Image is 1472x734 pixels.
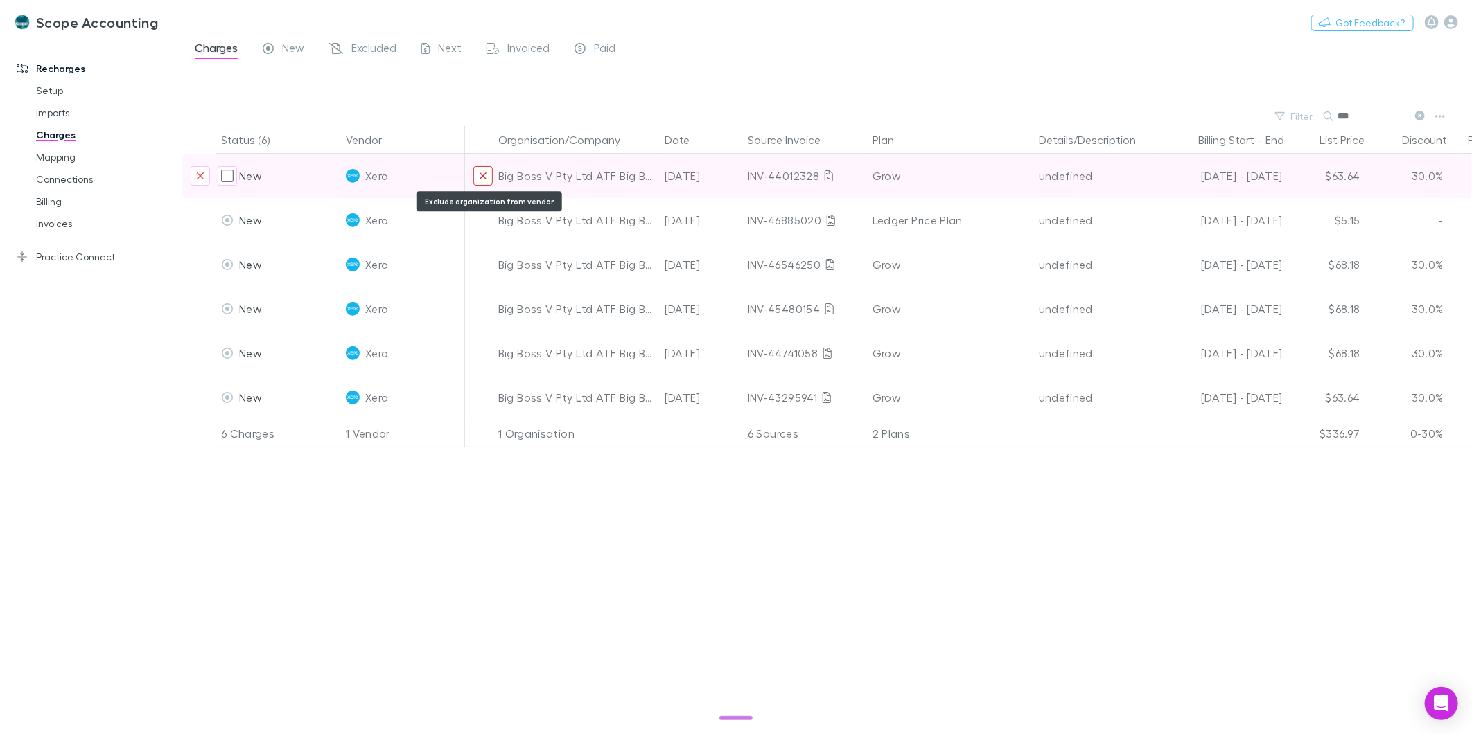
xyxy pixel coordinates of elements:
[1199,126,1255,154] button: Billing Start
[748,375,861,420] div: INV-43295941
[1039,331,1153,375] div: undefined
[1283,287,1366,331] div: $68.18
[346,169,360,183] img: Xero's Logo
[1283,242,1366,287] div: $68.18
[1039,242,1153,287] div: undefined
[6,6,166,39] a: Scope Accounting
[659,375,742,420] div: [DATE]
[14,14,30,30] img: Scope Accounting's Logo
[473,166,493,186] button: Exclude organization from vendor
[239,391,262,404] span: New
[873,242,1028,287] div: Grow
[22,146,191,168] a: Mapping
[346,258,360,271] img: Xero's Logo
[748,154,861,198] div: INV-44012328
[22,190,191,213] a: Billing
[659,331,742,375] div: [DATE]
[498,287,654,331] div: Big Boss V Pty Ltd ATF Big Boss V Trust
[1366,331,1449,375] div: 30.0%
[1283,154,1366,198] div: $63.64
[195,41,238,59] span: Charges
[1402,126,1464,154] button: Discount
[748,331,861,375] div: INV-44741058
[3,246,191,268] a: Practice Connect
[340,420,465,447] div: 1 Vendor
[507,41,550,59] span: Invoiced
[1366,242,1449,287] div: 30.0%
[346,213,360,227] img: Xero's Logo
[659,198,742,242] div: [DATE]
[22,124,191,146] a: Charges
[873,126,911,154] button: Plan
[748,126,837,154] button: Source Invoice
[498,154,654,198] div: Big Boss V Pty Ltd ATF Big Boss V Trust
[1366,287,1449,331] div: 30.0%
[1283,331,1366,375] div: $68.18
[239,302,262,315] span: New
[1425,687,1458,720] div: Open Intercom Messenger
[1366,198,1449,242] div: -
[365,287,388,331] span: Xero
[1320,126,1381,154] button: List Price
[239,346,262,359] span: New
[239,169,262,182] span: New
[1039,154,1153,198] div: undefined
[239,213,262,226] span: New
[3,57,191,80] a: Recharges
[365,331,388,375] span: Xero
[1164,154,1283,198] div: [DATE] - [DATE]
[493,420,659,447] div: 1 Organisation
[36,14,158,30] h3: Scope Accounting
[873,287,1028,331] div: Grow
[1039,287,1153,331] div: undefined
[22,213,191,235] a: Invoices
[22,102,191,124] a: Imports
[239,258,262,271] span: New
[1366,154,1449,198] div: 30.0%
[594,41,615,59] span: Paid
[748,198,861,242] div: INV-46885020
[346,391,360,404] img: Xero's Logo
[1164,242,1283,287] div: [DATE] - [DATE]
[438,41,462,59] span: Next
[1366,375,1449,420] div: 30.0%
[659,287,742,331] div: [DATE]
[873,154,1028,198] div: Grow
[498,126,637,154] button: Organisation/Company
[748,242,861,287] div: INV-46546250
[22,80,191,102] a: Setup
[1283,420,1366,447] div: $336.97
[191,166,210,186] button: Exclude charge
[498,375,654,420] div: Big Boss V Pty Ltd ATF Big Boss V Trust
[1039,375,1153,420] div: undefined
[873,375,1028,420] div: Grow
[498,242,654,287] div: Big Boss V Pty Ltd ATF Big Boss V Trust
[365,198,388,242] span: Xero
[1164,331,1283,375] div: [DATE] - [DATE]
[365,154,388,198] span: Xero
[1164,126,1298,154] div: -
[346,126,398,154] button: Vendor
[346,346,360,360] img: Xero's Logo
[659,154,742,198] div: [DATE]
[22,168,191,190] a: Connections
[665,126,706,154] button: Date
[1164,375,1283,420] div: [DATE] - [DATE]
[1283,375,1366,420] div: $63.64
[498,198,654,242] div: Big Boss V Pty Ltd ATF Big Boss V Trust
[867,420,1033,447] div: 2 Plans
[1039,198,1153,242] div: undefined
[216,420,340,447] div: 6 Charges
[659,242,742,287] div: [DATE]
[365,375,388,420] span: Xero
[221,126,286,154] button: Status (6)
[748,287,861,331] div: INV-45480154
[1265,126,1284,154] button: End
[873,198,1028,242] div: Ledger Price Plan
[1268,108,1321,125] button: Filter
[1164,287,1283,331] div: [DATE] - [DATE]
[1311,15,1414,31] button: Got Feedback?
[873,331,1028,375] div: Grow
[1039,126,1153,154] button: Details/Description
[1283,198,1366,242] div: $5.15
